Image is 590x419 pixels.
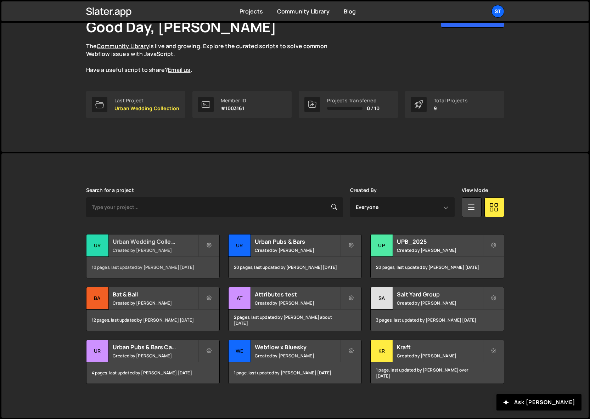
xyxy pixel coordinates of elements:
[228,234,362,278] a: Ur Urban Pubs & Bars Created by [PERSON_NAME] 20 pages, last updated by [PERSON_NAME] [DATE]
[229,340,251,362] div: We
[228,287,362,331] a: At Attributes test Created by [PERSON_NAME] 2 pages, last updated by [PERSON_NAME] about [DATE]
[277,7,330,15] a: Community Library
[371,287,393,310] div: Sa
[229,310,361,331] div: 2 pages, last updated by [PERSON_NAME] about [DATE]
[86,42,341,74] p: The is live and growing. Explore the curated scripts to solve common Webflow issues with JavaScri...
[350,187,377,193] label: Created By
[86,340,109,362] div: Ur
[86,310,219,331] div: 12 pages, last updated by [PERSON_NAME] [DATE]
[397,247,482,253] small: Created by [PERSON_NAME]
[221,98,246,103] div: Member ID
[86,362,219,384] div: 4 pages, last updated by [PERSON_NAME] [DATE]
[229,287,251,310] div: At
[113,290,198,298] h2: Bat & Ball
[97,42,149,50] a: Community Library
[113,247,198,253] small: Created by [PERSON_NAME]
[86,287,109,310] div: Ba
[229,257,361,278] div: 20 pages, last updated by [PERSON_NAME] [DATE]
[86,17,277,36] h1: Good Day, [PERSON_NAME]
[371,340,393,362] div: Kr
[434,106,468,111] p: 9
[255,238,340,245] h2: Urban Pubs & Bars
[370,340,504,384] a: Kr Kraft Created by [PERSON_NAME] 1 page, last updated by [PERSON_NAME] over [DATE]
[370,234,504,278] a: UP UPB_2025 Created by [PERSON_NAME] 20 pages, last updated by [PERSON_NAME] [DATE]
[491,5,504,18] a: st
[371,362,504,384] div: 1 page, last updated by [PERSON_NAME] over [DATE]
[228,340,362,384] a: We Webflow x Bluesky Created by [PERSON_NAME] 1 page, last updated by [PERSON_NAME] [DATE]
[255,247,340,253] small: Created by [PERSON_NAME]
[370,287,504,331] a: Sa Salt Yard Group Created by [PERSON_NAME] 3 pages, last updated by [PERSON_NAME] [DATE]
[397,238,482,245] h2: UPB_2025
[113,238,198,245] h2: Urban Wedding Collection
[371,234,393,257] div: UP
[255,353,340,359] small: Created by [PERSON_NAME]
[255,290,340,298] h2: Attributes test
[113,300,198,306] small: Created by [PERSON_NAME]
[344,7,356,15] a: Blog
[397,343,482,351] h2: Kraft
[240,7,263,15] a: Projects
[327,98,380,103] div: Projects Transferred
[397,353,482,359] small: Created by [PERSON_NAME]
[255,343,340,351] h2: Webflow x Bluesky
[86,340,220,384] a: Ur Urban Pubs & Bars Careers Created by [PERSON_NAME] 4 pages, last updated by [PERSON_NAME] [DATE]
[462,187,488,193] label: View Mode
[86,234,109,257] div: Ur
[86,287,220,331] a: Ba Bat & Ball Created by [PERSON_NAME] 12 pages, last updated by [PERSON_NAME] [DATE]
[397,300,482,306] small: Created by [PERSON_NAME]
[397,290,482,298] h2: Salt Yard Group
[86,234,220,278] a: Ur Urban Wedding Collection Created by [PERSON_NAME] 10 pages, last updated by [PERSON_NAME] [DATE]
[86,187,134,193] label: Search for a project
[367,106,380,111] span: 0 / 10
[86,197,343,217] input: Type your project...
[114,106,180,111] p: Urban Wedding Collection
[86,91,185,118] a: Last Project Urban Wedding Collection
[371,257,504,278] div: 20 pages, last updated by [PERSON_NAME] [DATE]
[114,98,180,103] div: Last Project
[86,257,219,278] div: 10 pages, last updated by [PERSON_NAME] [DATE]
[221,106,246,111] p: #1003161
[371,310,504,331] div: 3 pages, last updated by [PERSON_NAME] [DATE]
[113,353,198,359] small: Created by [PERSON_NAME]
[229,362,361,384] div: 1 page, last updated by [PERSON_NAME] [DATE]
[434,98,468,103] div: Total Projects
[113,343,198,351] h2: Urban Pubs & Bars Careers
[168,66,190,74] a: Email us
[255,300,340,306] small: Created by [PERSON_NAME]
[496,394,581,410] button: Ask [PERSON_NAME]
[229,234,251,257] div: Ur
